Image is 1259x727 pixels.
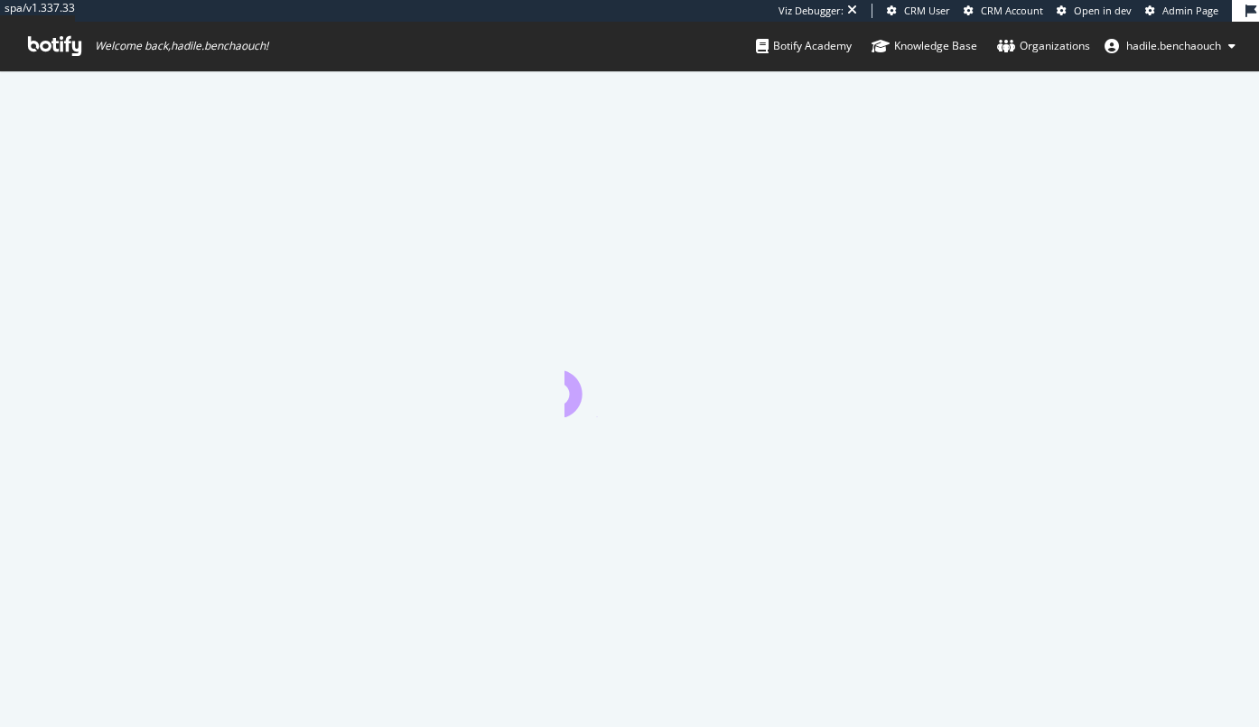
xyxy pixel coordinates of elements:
div: Viz Debugger: [779,4,844,18]
a: Organizations [997,22,1090,70]
span: Welcome back, hadile.benchaouch ! [95,39,268,53]
div: Organizations [997,37,1090,55]
button: hadile.benchaouch [1090,32,1250,61]
span: Open in dev [1074,4,1132,17]
a: Botify Academy [756,22,852,70]
span: CRM Account [981,4,1043,17]
a: CRM Account [964,4,1043,18]
div: Knowledge Base [872,37,977,55]
a: Open in dev [1057,4,1132,18]
a: Admin Page [1145,4,1218,18]
div: animation [564,352,695,417]
div: Botify Academy [756,37,852,55]
span: hadile.benchaouch [1126,38,1221,53]
span: CRM User [904,4,950,17]
span: Admin Page [1162,4,1218,17]
a: Knowledge Base [872,22,977,70]
a: CRM User [887,4,950,18]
